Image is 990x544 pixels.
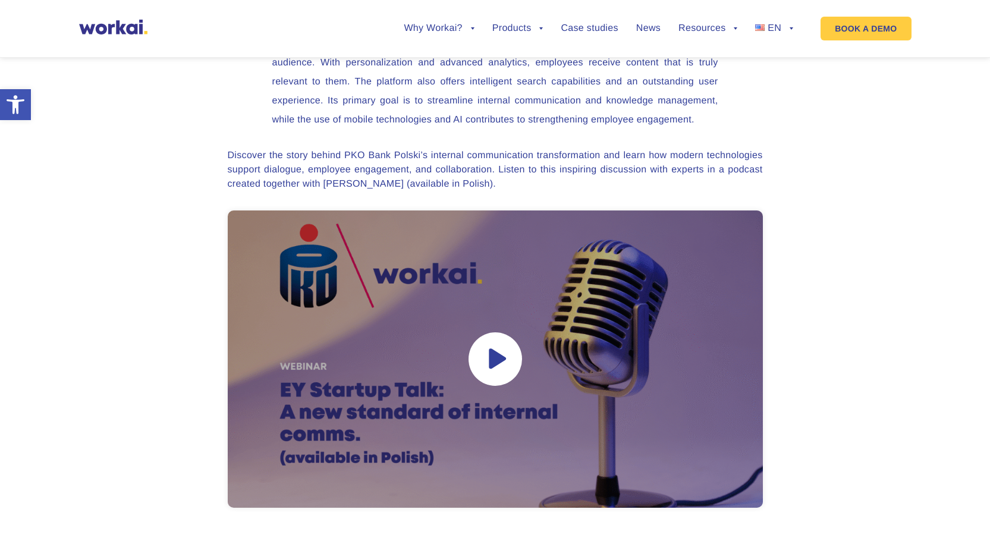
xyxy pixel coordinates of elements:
[492,24,543,33] a: Products
[636,24,661,33] a: News
[678,24,737,33] a: Resources
[821,17,911,40] a: BOOK A DEMO
[272,34,718,130] p: The new tool makes it much easier to deliver the right information at the right time to the right...
[228,149,763,191] p: Discover the story behind PKO Bank Polski’s internal communication transformation and learn how m...
[755,24,793,33] a: EN
[404,24,474,33] a: Why Workai?
[768,23,781,33] span: EN
[561,24,618,33] a: Case studies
